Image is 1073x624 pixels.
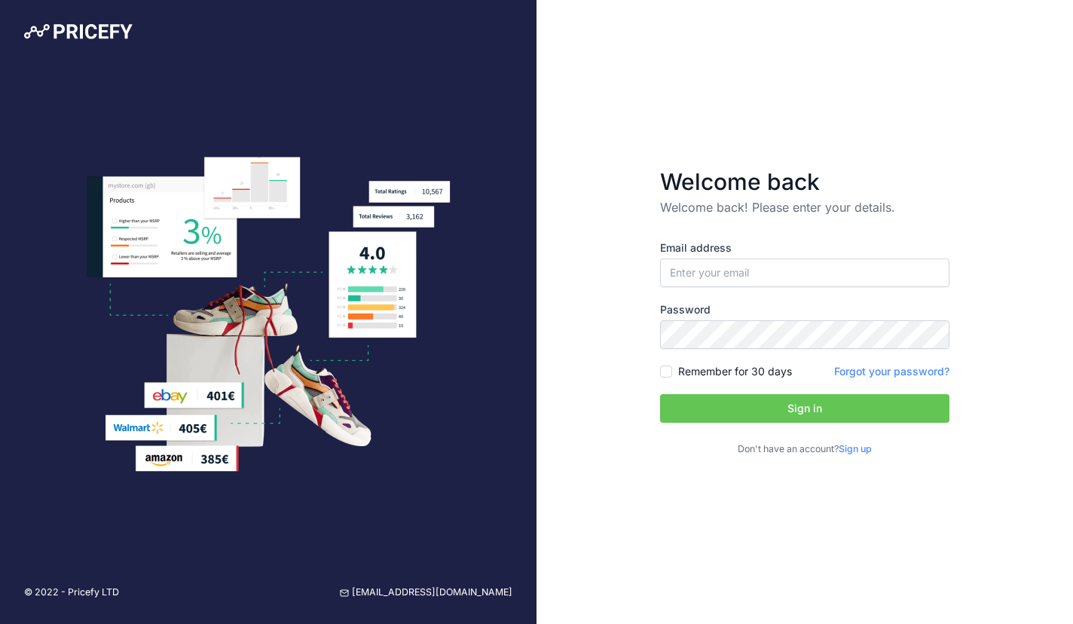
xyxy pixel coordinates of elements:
label: Email address [660,240,949,255]
h3: Welcome back [660,168,949,195]
button: Sign in [660,394,949,423]
a: Sign up [839,443,872,454]
input: Enter your email [660,258,949,287]
img: Pricefy [24,24,133,39]
a: Forgot your password? [834,365,949,378]
label: Remember for 30 days [678,364,792,379]
p: Don't have an account? [660,442,949,457]
a: [EMAIL_ADDRESS][DOMAIN_NAME] [340,586,512,600]
p: Welcome back! Please enter your details. [660,198,949,216]
label: Password [660,302,949,317]
p: © 2022 - Pricefy LTD [24,586,119,600]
